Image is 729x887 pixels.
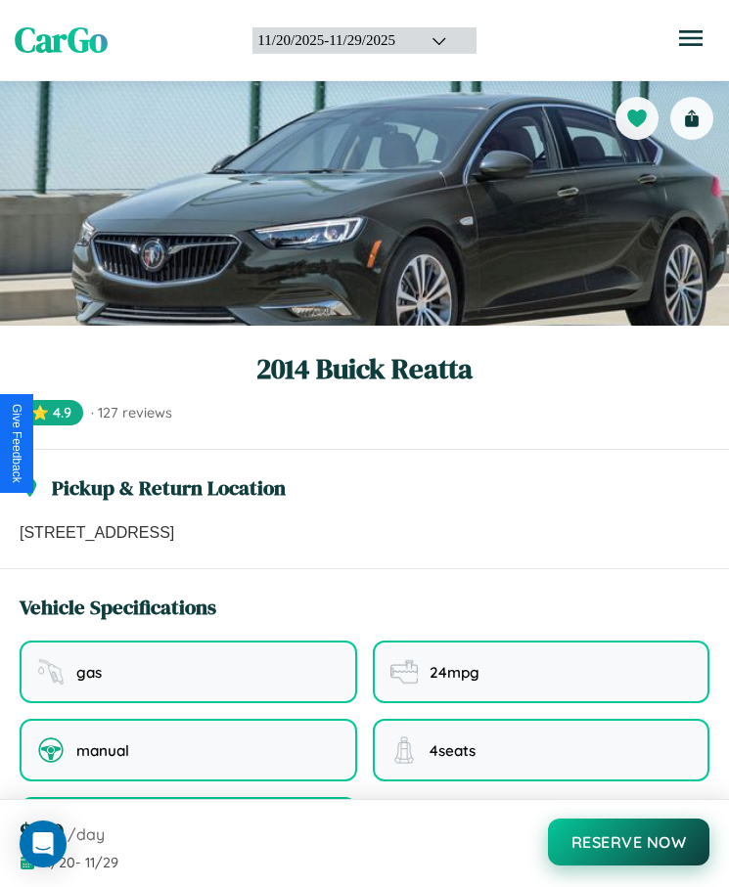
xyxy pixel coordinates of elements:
[257,32,407,49] div: 11 / 20 / 2025 - 11 / 29 / 2025
[430,741,476,760] span: 4 seats
[91,404,172,421] span: · 127 reviews
[548,819,710,865] button: Reserve Now
[20,349,709,388] h1: 2014 Buick Reatta
[430,663,479,682] span: 24 mpg
[37,658,65,686] img: fuel type
[390,658,418,686] img: fuel efficiency
[390,736,418,764] img: seating
[15,17,108,64] span: CarGo
[68,824,105,844] span: /day
[76,741,129,760] span: manual
[20,593,216,621] h3: Vehicle Specifications
[20,400,83,425] span: ⭐ 4.9
[10,404,23,483] div: Give Feedback
[52,473,286,502] h3: Pickup & Return Location
[20,820,67,867] div: Open Intercom Messenger
[20,816,64,848] span: $ 170
[76,663,102,682] span: gas
[41,854,118,871] span: 11 / 20 - 11 / 29
[20,521,709,545] p: [STREET_ADDRESS]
